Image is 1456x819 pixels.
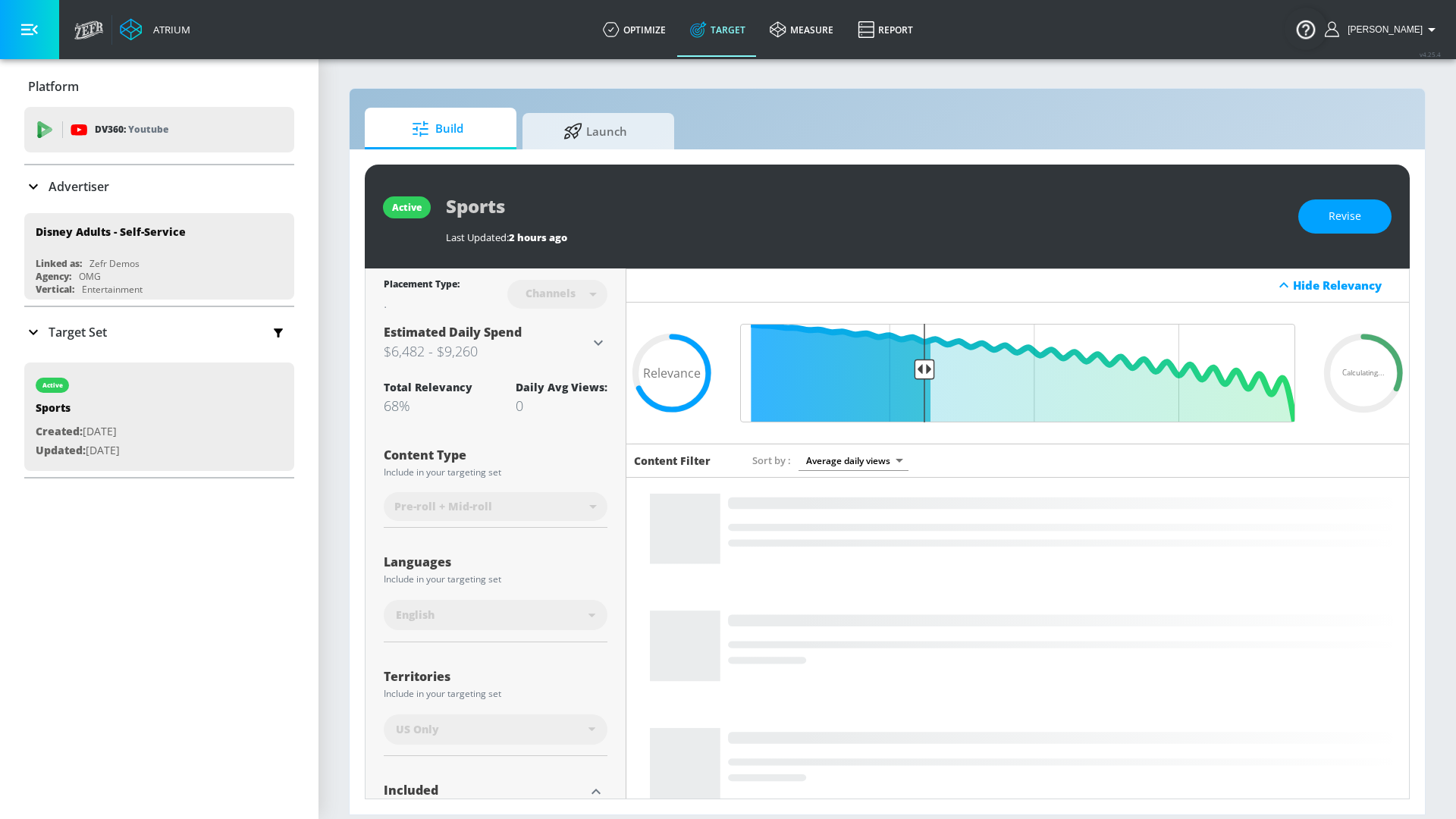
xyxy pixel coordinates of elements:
[36,224,186,239] div: Disney Adults - Self-Service
[36,441,120,460] p: [DATE]
[384,784,585,796] div: Included
[518,287,583,300] div: Channels
[392,201,422,214] div: active
[49,324,107,340] p: Target Set
[36,422,120,441] p: [DATE]
[384,324,607,362] div: Estimated Daily Spend$6,482 - $9,260
[384,575,607,584] div: Include in your targeting set
[384,714,607,745] div: US Only
[49,178,109,195] p: Advertiser
[516,397,607,415] div: 0
[384,340,589,362] h3: $6,482 - $9,260
[1293,278,1401,293] div: Hide Relevancy
[384,670,607,682] div: Territories
[733,324,1303,422] input: Final Threshold
[846,2,925,57] a: Report
[384,380,472,394] div: Total Relevancy
[758,2,846,57] a: measure
[24,65,294,108] div: Platform
[36,283,74,296] div: Vertical:
[42,381,63,389] div: active
[24,165,294,208] div: Advertiser
[79,270,101,283] div: OMG
[24,362,294,471] div: activeSportsCreated:[DATE]Updated:[DATE]
[147,23,190,36] div: Atrium
[36,270,71,283] div: Agency:
[1325,20,1441,39] button: [PERSON_NAME]
[799,450,908,471] div: Average daily views
[384,600,607,630] div: English
[643,367,701,379] span: Relevance
[509,231,567,244] span: 2 hours ago
[516,380,607,394] div: Daily Avg Views:
[36,257,82,270] div: Linked as:
[36,424,83,438] span: Created:
[89,257,140,270] div: Zefr Demos
[82,283,143,296] div: Entertainment
[396,722,439,737] span: US Only
[24,107,294,152] div: DV360: Youtube
[1341,24,1423,35] span: login as: jake.nilson@zefr.com
[384,324,522,340] span: Estimated Daily Spend
[95,121,168,138] p: DV360:
[752,453,791,467] span: Sort by
[384,449,607,461] div: Content Type
[626,268,1409,303] div: Hide Relevancy
[384,556,607,568] div: Languages
[380,111,495,147] span: Build
[538,113,653,149] span: Launch
[1342,369,1385,377] span: Calculating...
[128,121,168,137] p: Youtube
[396,607,435,623] span: English
[36,400,120,422] div: Sports
[24,213,294,300] div: Disney Adults - Self-ServiceLinked as:Zefr DemosAgency:OMGVertical:Entertainment
[384,468,607,477] div: Include in your targeting set
[24,307,294,357] div: Target Set
[591,2,678,57] a: optimize
[1298,199,1392,234] button: Revise
[384,397,472,415] div: 68%
[384,689,607,698] div: Include in your targeting set
[36,443,86,457] span: Updated:
[1285,8,1327,50] button: Open Resource Center
[394,499,492,514] span: Pre-roll + Mid-roll
[1420,50,1441,58] span: v 4.25.4
[446,231,1283,244] div: Last Updated:
[1329,207,1361,226] span: Revise
[28,78,79,95] p: Platform
[384,278,460,293] div: Placement Type:
[120,18,190,41] a: Atrium
[634,453,711,468] h6: Content Filter
[678,2,758,57] a: Target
